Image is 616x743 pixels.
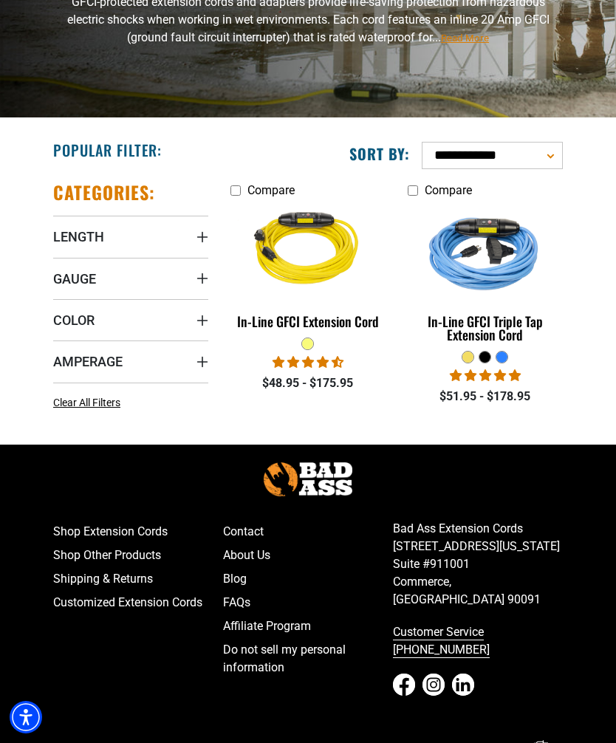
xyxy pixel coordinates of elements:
[349,144,410,163] label: Sort by:
[53,591,223,614] a: Customized Extension Cords
[230,205,386,337] a: Yellow In-Line GFCI Extension Cord
[53,181,155,204] h2: Categories:
[53,340,208,382] summary: Amperage
[230,315,386,328] div: In-Line GFCI Extension Cord
[53,397,120,408] span: Clear All Filters
[10,701,42,733] div: Accessibility Menu
[53,258,208,299] summary: Gauge
[53,299,208,340] summary: Color
[407,181,564,321] img: Light Blue
[408,205,563,350] a: Light Blue In-Line GFCI Triple Tap Extension Cord
[53,544,223,567] a: Shop Other Products
[223,591,393,614] a: FAQs
[393,620,563,662] a: call 833-674-1699
[223,638,393,679] a: Do not sell my personal information
[53,270,96,287] span: Gauge
[223,567,393,591] a: Blog
[223,544,393,567] a: About Us
[53,228,104,245] span: Length
[393,520,563,609] p: Bad Ass Extension Cords [STREET_ADDRESS][US_STATE] Suite #911001 Commerce, [GEOGRAPHIC_DATA] 90091
[425,183,472,197] span: Compare
[273,355,343,369] span: 4.62 stars
[422,674,445,696] a: Instagram - open in a new tab
[247,183,295,197] span: Compare
[230,374,386,392] div: $48.95 - $175.95
[223,614,393,638] a: Affiliate Program
[53,312,95,329] span: Color
[230,181,386,321] img: Yellow
[441,32,489,44] span: Read More
[53,520,223,544] a: Shop Extension Cords
[393,674,415,696] a: Facebook - open in a new tab
[53,353,123,370] span: Amperage
[450,369,521,383] span: 5.00 stars
[452,674,474,696] a: LinkedIn - open in a new tab
[264,462,352,496] img: Bad Ass Extension Cords
[53,216,208,257] summary: Length
[53,567,223,591] a: Shipping & Returns
[223,520,393,544] a: Contact
[53,395,126,411] a: Clear All Filters
[408,315,563,341] div: In-Line GFCI Triple Tap Extension Cord
[408,388,563,405] div: $51.95 - $178.95
[53,140,162,160] h2: Popular Filter:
